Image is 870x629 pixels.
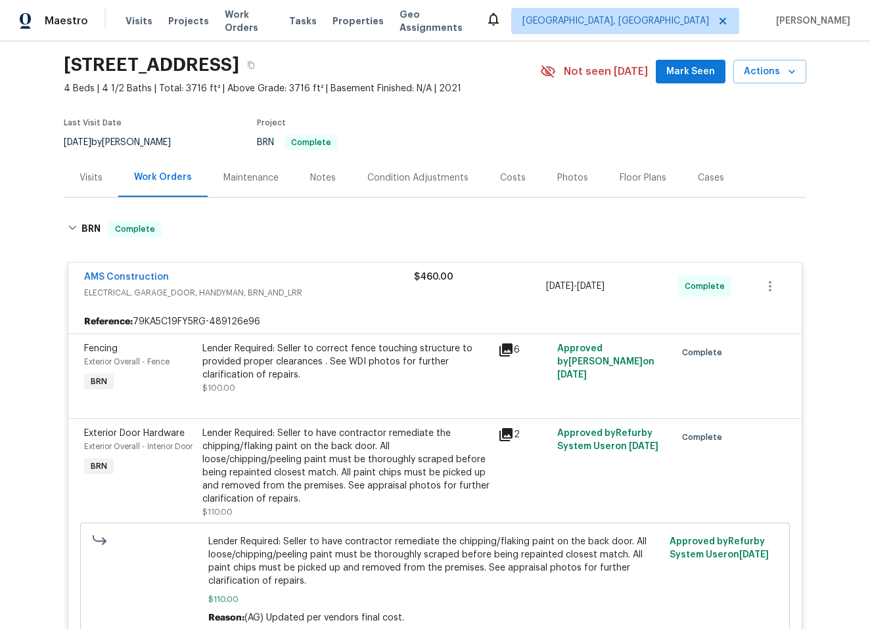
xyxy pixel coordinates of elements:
[656,60,725,84] button: Mark Seen
[414,272,453,282] span: $460.00
[629,442,658,451] span: [DATE]
[126,14,152,28] span: Visits
[546,282,574,291] span: [DATE]
[557,171,588,184] div: Photos
[744,64,796,80] span: Actions
[208,535,662,588] span: Lender Required: Seller to have contractor remediate the chipping/flaking paint on the back door....
[498,342,549,358] div: 6
[81,221,101,237] h6: BRN
[771,14,850,28] span: [PERSON_NAME]
[522,14,709,28] span: [GEOGRAPHIC_DATA], [GEOGRAPHIC_DATA]
[85,460,112,473] span: BRN
[670,537,769,559] span: Approved by Refurby System User on
[45,14,88,28] span: Maestro
[202,342,490,381] div: Lender Required: Seller to correct fence touching structure to provided proper clearances . See W...
[84,344,118,353] span: Fencing
[682,346,727,359] span: Complete
[698,171,724,184] div: Cases
[84,286,414,299] span: ELECTRICAL, GARAGE_DOOR, HANDYMAN, BRN_AND_LRR
[202,384,235,392] span: $100.00
[223,171,279,184] div: Maintenance
[80,171,103,184] div: Visits
[84,429,185,438] span: Exterior Door Hardware
[498,427,549,443] div: 2
[685,280,730,293] span: Complete
[557,344,654,380] span: Approved by [PERSON_NAME] on
[739,550,769,559] span: [DATE]
[168,14,209,28] span: Projects
[257,119,286,127] span: Project
[208,593,662,606] span: $110.00
[225,8,274,34] span: Work Orders
[64,58,239,72] h2: [STREET_ADDRESS]
[620,171,666,184] div: Floor Plans
[733,60,806,84] button: Actions
[546,280,605,293] span: -
[85,375,112,388] span: BRN
[68,310,802,334] div: 79KA5C19FY5RG-489126e96
[289,16,317,26] span: Tasks
[84,315,133,328] b: Reference:
[400,8,470,34] span: Geo Assignments
[500,171,526,184] div: Costs
[257,138,338,147] span: BRN
[64,138,91,147] span: [DATE]
[367,171,469,184] div: Condition Adjustments
[239,53,263,77] button: Copy Address
[202,427,490,506] div: Lender Required: Seller to have contractor remediate the chipping/flaking paint on the back door....
[244,613,404,622] span: (AG) Updated per vendors final cost.
[310,171,336,184] div: Notes
[666,64,715,80] span: Mark Seen
[64,82,540,95] span: 4 Beds | 4 1/2 Baths | Total: 3716 ft² | Above Grade: 3716 ft² | Basement Finished: N/A | 2021
[134,171,192,184] div: Work Orders
[557,429,658,451] span: Approved by Refurby System User on
[84,272,169,282] a: AMS Construction
[208,613,244,622] span: Reason:
[64,135,187,150] div: by [PERSON_NAME]
[202,508,233,516] span: $110.00
[84,358,170,366] span: Exterior Overall - Fence
[110,223,160,236] span: Complete
[286,139,336,146] span: Complete
[682,431,727,444] span: Complete
[577,282,605,291] span: [DATE]
[64,119,122,127] span: Last Visit Date
[564,65,648,78] span: Not seen [DATE]
[64,208,806,250] div: BRN Complete
[557,370,587,380] span: [DATE]
[332,14,384,28] span: Properties
[84,443,193,450] span: Exterior Overall - Interior Door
